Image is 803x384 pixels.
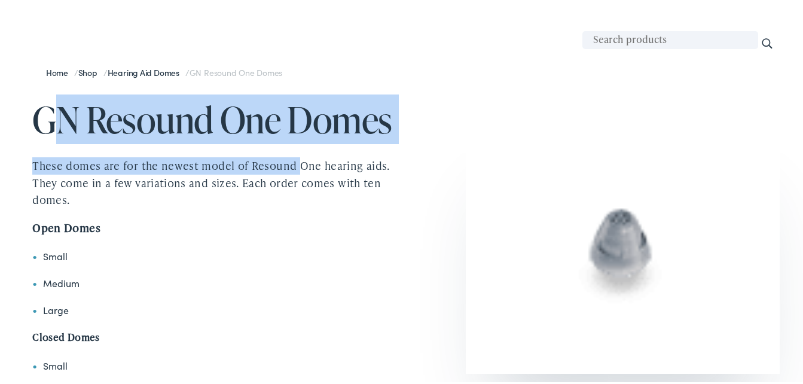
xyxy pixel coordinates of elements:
[32,328,99,342] span: Closed Domes
[108,64,185,76] a: Hearing Aid Domes
[32,155,406,206] p: These domes are for the newest model of Resound One hearing aids. They come in a few variations a...
[582,29,758,47] input: Search products
[32,218,100,233] strong: Open Domes
[43,274,80,287] span: Medium
[32,97,406,137] h1: GN Resound One Domes
[761,35,774,48] input: Search
[78,64,103,76] a: Shop
[466,112,780,371] picture: 12098
[43,247,68,260] span: Small
[43,356,68,370] span: Small
[43,301,69,314] span: Large
[190,64,283,76] span: GN Resound One Domes
[46,64,282,76] span: / / /
[46,64,74,76] a: Home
